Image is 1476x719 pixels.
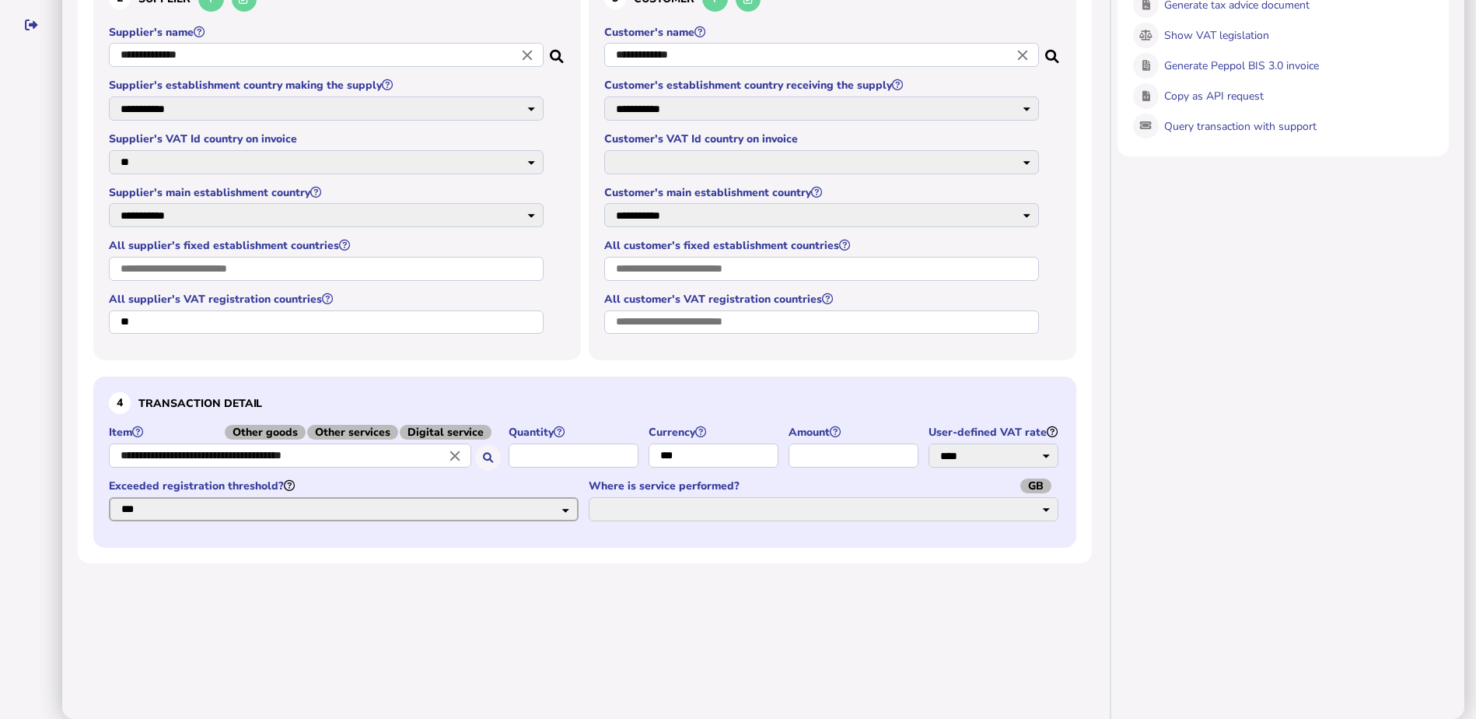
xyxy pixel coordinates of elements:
[109,392,1061,414] h3: Transaction detail
[109,25,546,40] label: Supplier's name
[1020,479,1051,493] span: GB
[109,238,546,253] label: All supplier's fixed establishment countries
[109,292,546,307] label: All supplier's VAT registration countries
[109,78,546,93] label: Supplier's establishment country making the supply
[519,47,536,64] i: Close
[225,425,306,440] span: Other goods
[109,425,501,440] label: Item
[307,425,398,440] span: Other services
[93,377,1076,547] section: Define the item, and answer additional questions
[604,185,1041,200] label: Customer's main establishment country
[475,445,501,471] button: Search for an item by HS code or use natural language description
[109,392,131,414] div: 4
[109,132,546,146] label: Supplier's VAT Id country on invoice
[446,447,463,465] i: Close
[604,238,1041,253] label: All customer's fixed establishment countries
[929,425,1061,440] label: User-defined VAT rate
[509,425,641,440] label: Quantity
[15,9,47,41] button: Sign out
[550,45,565,58] i: Search for a dummy seller
[789,425,921,440] label: Amount
[400,425,491,440] span: Digital service
[649,425,781,440] label: Currency
[109,185,546,200] label: Supplier's main establishment country
[604,78,1041,93] label: Customer's establishment country receiving the supply
[604,292,1041,307] label: All customer's VAT registration countries
[589,479,1061,493] label: Where is service performed?
[109,479,581,493] label: Exceeded registration threshold?
[604,25,1041,40] label: Customer's name
[1014,47,1031,64] i: Close
[604,132,1041,146] label: Customer's VAT Id country on invoice
[1045,45,1061,58] i: Search for a dummy customer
